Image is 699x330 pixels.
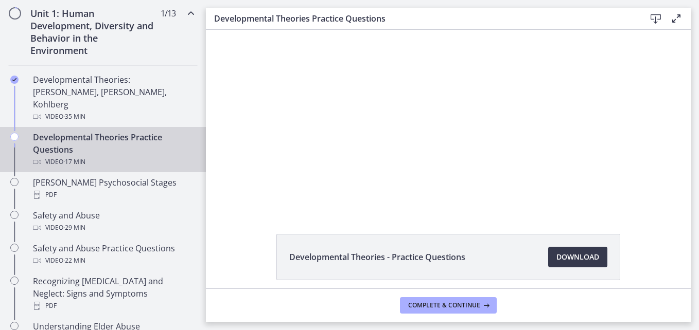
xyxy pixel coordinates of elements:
[556,251,599,263] span: Download
[33,176,194,201] div: [PERSON_NAME] Psychosocial Stages
[33,300,194,312] div: PDF
[63,254,85,267] span: · 22 min
[408,301,480,309] span: Complete & continue
[33,111,194,123] div: Video
[548,247,607,267] a: Download
[10,76,19,84] i: Completed
[33,74,194,123] div: Developmental Theories: [PERSON_NAME], [PERSON_NAME], Kohlberg
[400,297,497,314] button: Complete & continue
[63,111,85,123] span: · 35 min
[63,156,85,168] span: · 17 min
[63,222,85,234] span: · 29 min
[206,6,691,210] iframe: Video Lesson
[33,242,194,267] div: Safety and Abuse Practice Questions
[33,222,194,234] div: Video
[289,251,465,263] span: Developmental Theories - Practice Questions
[33,275,194,312] div: Recognizing [MEDICAL_DATA] and Neglect: Signs and Symptoms
[33,209,194,234] div: Safety and Abuse
[30,7,156,57] h2: Unit 1: Human Development, Diversity and Behavior in the Environment
[161,7,176,20] span: 1 / 13
[214,12,629,25] h3: Developmental Theories Practice Questions
[33,156,194,168] div: Video
[33,131,194,168] div: Developmental Theories Practice Questions
[33,189,194,201] div: PDF
[33,254,194,267] div: Video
